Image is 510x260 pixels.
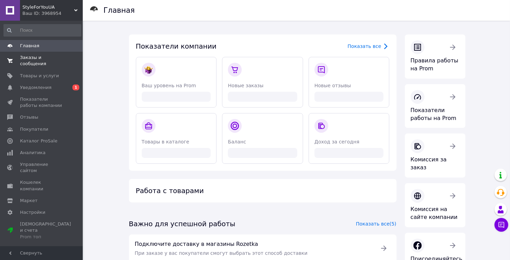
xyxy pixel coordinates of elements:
[411,156,447,171] span: Комиссия за заказ
[314,139,359,144] span: Доход за сегодня
[356,221,396,227] a: Показать все (5)
[20,84,51,91] span: Уведомления
[20,43,39,49] span: Главная
[20,221,71,240] span: [DEMOGRAPHIC_DATA] и счета
[20,179,64,192] span: Кошелек компании
[142,83,196,88] span: Ваш уровень на Prom
[20,73,59,79] span: Товары и услуги
[411,206,458,220] span: Комиссия на сайте компании
[129,220,236,228] span: Важно для успешной работы
[22,10,83,17] div: Ваш ID: 3968954
[494,218,508,232] button: Чат с покупателем
[20,150,46,156] span: Аналитика
[20,138,57,144] span: Каталог ProSale
[314,83,351,88] span: Новые отзывы
[136,42,217,50] span: Показатели компании
[20,114,38,120] span: Отзывы
[405,34,466,79] a: Правила работы на Prom
[228,83,263,88] span: Новые заказы
[20,54,64,67] span: Заказы и сообщения
[405,84,466,128] a: Показатели работы на Prom
[411,57,459,72] span: Правила работы на Prom
[72,84,79,90] span: 1
[348,43,381,50] div: Показать все
[228,139,246,144] span: Баланс
[405,183,466,227] a: Комиссия на сайте компании
[20,126,48,132] span: Покупатели
[20,161,64,174] span: Управление сайтом
[142,139,189,144] span: Товары в каталоге
[411,107,457,121] span: Показатели работы на Prom
[20,234,71,240] div: Prom топ
[20,96,64,109] span: Показатели работы компании
[3,24,81,37] input: Поиск
[22,4,74,10] span: StyleForYouUA
[405,133,466,178] a: Комиссия за заказ
[135,240,371,248] span: Подключите доставку в магазины Rozetka
[20,198,38,204] span: Маркет
[135,250,308,256] span: При заказе у вас покупатели смогут выбрать этот способ доставки
[103,6,135,14] h1: Главная
[136,187,204,195] span: Работа с товарами
[144,66,153,74] img: :woman-shrugging:
[20,209,45,216] span: Настройки
[348,42,390,50] a: Показать все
